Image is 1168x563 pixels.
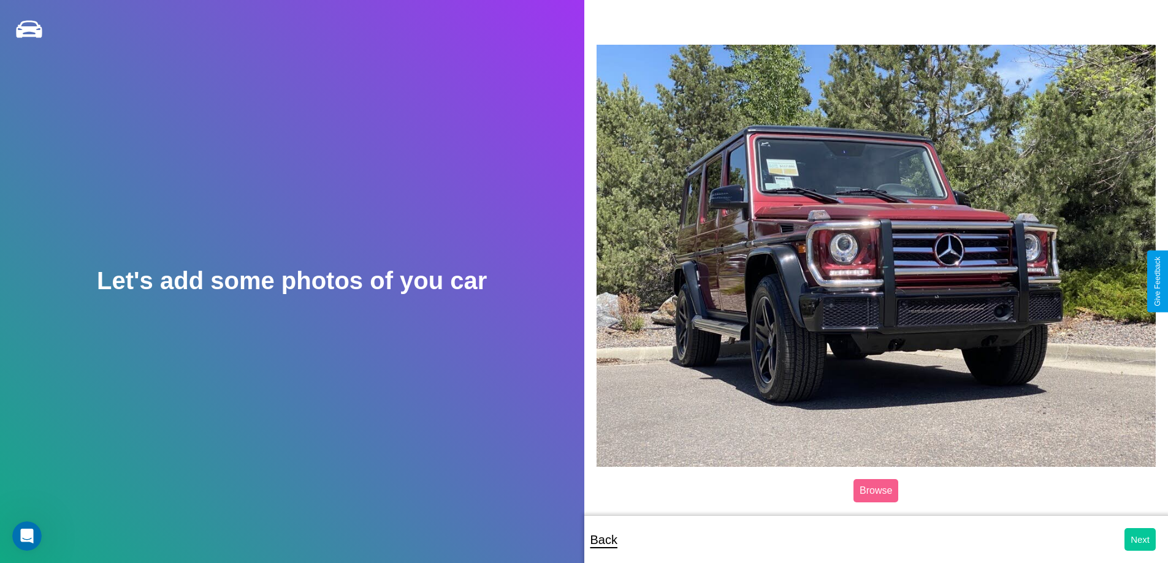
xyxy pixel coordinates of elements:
[597,45,1156,466] img: posted
[853,479,898,502] label: Browse
[1124,528,1156,551] button: Next
[1153,257,1162,306] div: Give Feedback
[590,529,617,551] p: Back
[97,267,487,295] h2: Let's add some photos of you car
[12,521,42,551] iframe: Intercom live chat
